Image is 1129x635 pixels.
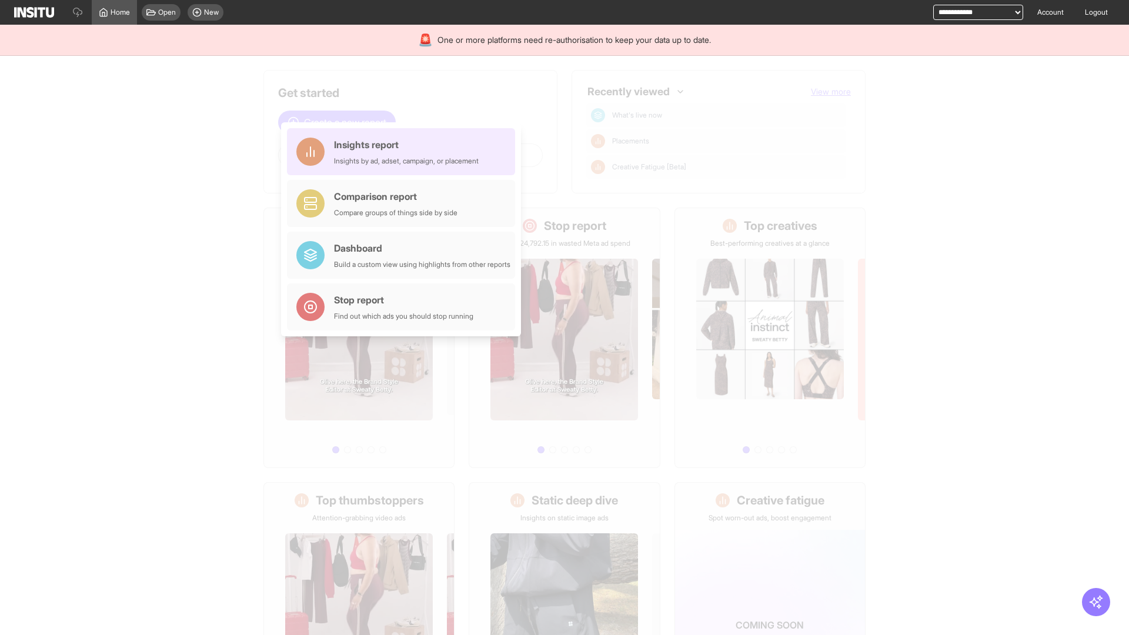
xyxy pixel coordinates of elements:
[418,32,433,48] div: 🚨
[111,8,130,17] span: Home
[334,156,479,166] div: Insights by ad, adset, campaign, or placement
[158,8,176,17] span: Open
[334,241,510,255] div: Dashboard
[334,138,479,152] div: Insights report
[334,260,510,269] div: Build a custom view using highlights from other reports
[334,189,457,203] div: Comparison report
[437,34,711,46] span: One or more platforms need re-authorisation to keep your data up to date.
[14,7,54,18] img: Logo
[334,293,473,307] div: Stop report
[204,8,219,17] span: New
[334,312,473,321] div: Find out which ads you should stop running
[334,208,457,218] div: Compare groups of things side by side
